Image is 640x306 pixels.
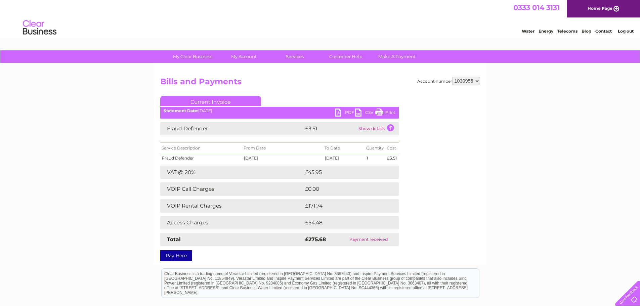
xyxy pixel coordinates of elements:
img: logo.png [23,17,57,38]
a: Make A Payment [369,50,425,63]
h2: Bills and Payments [160,77,480,90]
div: Account number [417,77,480,85]
td: 1 [365,154,385,162]
a: Water [522,29,535,34]
td: VOIP Rental Charges [160,199,303,213]
td: [DATE] [242,154,323,162]
a: 0333 014 3131 [513,3,560,12]
td: £3.51 [303,122,357,135]
td: £171.74 [303,199,386,213]
a: Current Invoice [160,96,261,106]
td: £0.00 [303,182,383,196]
td: £54.48 [303,216,386,229]
strong: £275.68 [305,236,326,243]
a: My Account [216,50,271,63]
a: Contact [595,29,612,34]
th: Service Description [160,142,243,154]
a: Telecoms [557,29,578,34]
a: Log out [618,29,634,34]
td: Show details [357,122,399,135]
b: Statement Date: [164,108,198,113]
td: £45.95 [303,166,385,179]
a: Services [267,50,323,63]
th: Cost [385,142,398,154]
th: To Date [323,142,365,154]
div: [DATE] [160,108,399,113]
div: Clear Business is a trading name of Verastar Limited (registered in [GEOGRAPHIC_DATA] No. 3667643... [162,4,479,33]
td: £3.51 [385,154,398,162]
th: Quantity [365,142,385,154]
a: PDF [335,108,355,118]
a: My Clear Business [165,50,220,63]
td: Access Charges [160,216,303,229]
a: Pay Here [160,250,192,261]
th: From Date [242,142,323,154]
a: Blog [582,29,591,34]
td: [DATE] [323,154,365,162]
a: Customer Help [318,50,374,63]
a: Energy [539,29,553,34]
td: Fraud Defender [160,154,243,162]
td: Payment received [338,233,399,246]
td: VAT @ 20% [160,166,303,179]
td: Fraud Defender [160,122,303,135]
strong: Total [167,236,181,243]
td: VOIP Call Charges [160,182,303,196]
a: CSV [355,108,375,118]
a: Print [375,108,395,118]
